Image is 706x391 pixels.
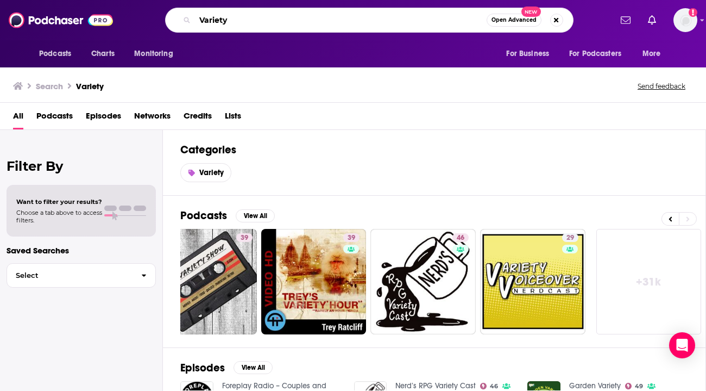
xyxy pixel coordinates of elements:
[13,107,23,129] a: All
[134,107,171,129] a: Networks
[165,8,573,33] div: Search podcasts, credits, & more...
[84,44,121,64] a: Charts
[31,44,85,64] button: open menu
[616,11,635,29] a: Show notifications dropdown
[370,229,476,334] a: 46
[36,81,63,91] h3: Search
[673,8,697,32] span: Logged in as raevotta
[457,233,464,244] span: 46
[234,361,273,374] button: View All
[36,107,73,129] a: Podcasts
[180,163,231,182] a: Variety
[673,8,697,32] img: User Profile
[521,7,541,17] span: New
[7,263,156,288] button: Select
[180,361,273,375] a: EpisodesView All
[625,383,643,389] a: 49
[452,233,469,242] a: 46
[16,209,102,224] span: Choose a tab above to access filters.
[180,143,688,157] h2: Categories
[635,384,643,389] span: 49
[348,233,355,244] span: 39
[673,8,697,32] button: Show profile menu
[491,17,537,23] span: Open Advanced
[241,233,248,244] span: 39
[180,209,275,222] a: PodcastsView All
[487,14,541,27] button: Open AdvancedNew
[480,229,585,334] a: 29
[596,229,702,334] a: +31k
[506,46,549,61] span: For Business
[562,233,578,242] a: 29
[480,383,498,389] a: 46
[16,198,102,206] span: Want to filter your results?
[127,44,187,64] button: open menu
[490,384,498,389] span: 46
[180,361,225,375] h2: Episodes
[39,46,71,61] span: Podcasts
[236,233,253,242] a: 39
[634,82,689,91] button: Send feedback
[689,8,697,17] svg: Add a profile image
[635,44,675,64] button: open menu
[566,233,574,244] span: 29
[199,168,224,177] span: Variety
[184,107,212,129] a: Credits
[644,11,660,29] a: Show notifications dropdown
[569,46,621,61] span: For Podcasters
[195,11,487,29] input: Search podcasts, credits, & more...
[669,332,695,358] div: Open Intercom Messenger
[642,46,661,61] span: More
[7,245,156,256] p: Saved Searches
[9,10,113,30] img: Podchaser - Follow, Share and Rate Podcasts
[91,46,115,61] span: Charts
[343,233,360,242] a: 39
[569,381,621,390] a: Garden Variety
[225,107,241,129] a: Lists
[395,381,476,390] a: Nerd’s RPG Variety Cast
[180,209,227,222] h2: Podcasts
[236,209,275,222] button: View All
[7,272,133,279] span: Select
[76,81,104,91] h3: Variety
[562,44,637,64] button: open menu
[152,229,257,334] a: 39
[499,44,563,64] button: open menu
[261,229,367,334] a: 39
[134,46,173,61] span: Monitoring
[86,107,121,129] a: Episodes
[7,158,156,174] h2: Filter By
